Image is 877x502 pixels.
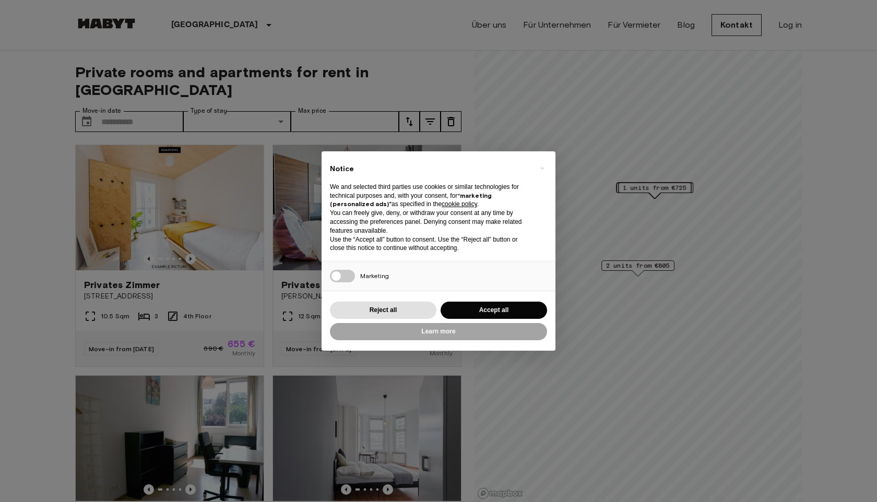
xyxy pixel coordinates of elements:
h2: Notice [330,164,530,174]
p: We and selected third parties use cookies or similar technologies for technical purposes and, wit... [330,183,530,209]
button: Reject all [330,302,436,319]
span: Marketing [360,272,389,280]
strong: “marketing (personalized ads)” [330,192,492,208]
span: × [540,162,544,174]
button: Close this notice [534,160,550,176]
p: Use the “Accept all” button to consent. Use the “Reject all” button or close this notice to conti... [330,235,530,253]
button: Learn more [330,323,547,340]
a: cookie policy [442,200,477,208]
p: You can freely give, deny, or withdraw your consent at any time by accessing the preferences pane... [330,209,530,235]
button: Accept all [441,302,547,319]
